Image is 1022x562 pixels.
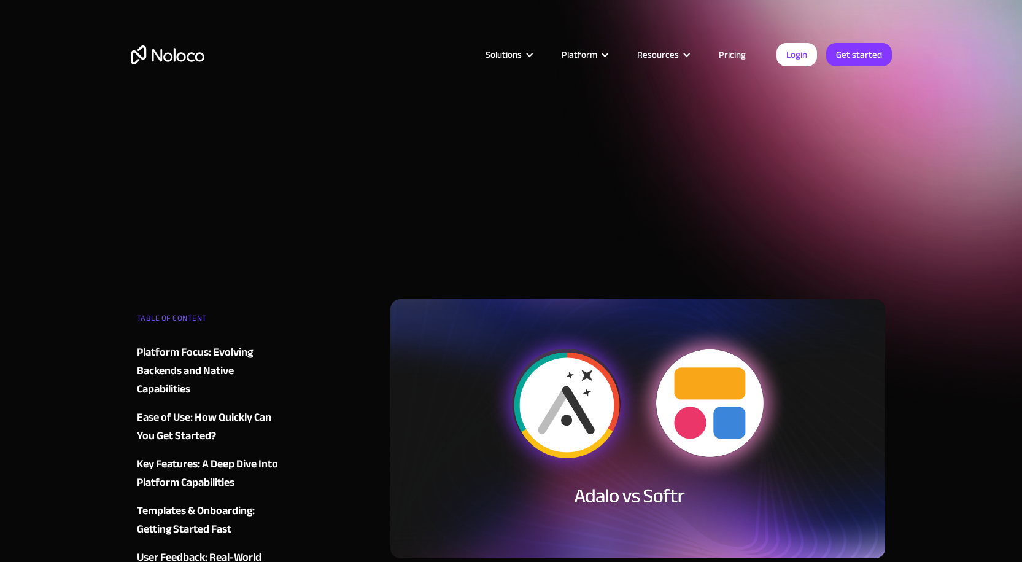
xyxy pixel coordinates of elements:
[826,43,892,66] a: Get started
[637,47,679,63] div: Resources
[131,45,204,64] a: home
[137,455,285,492] a: Key Features: A Deep Dive Into Platform Capabilities
[776,43,817,66] a: Login
[470,47,546,63] div: Solutions
[562,47,597,63] div: Platform
[622,47,703,63] div: Resources
[546,47,622,63] div: Platform
[137,408,285,445] a: Ease of Use: How Quickly Can You Get Started?
[486,47,522,63] div: Solutions
[137,343,285,399] a: Platform Focus: Evolving Backends and Native Capabilities
[703,47,761,63] a: Pricing
[137,502,285,539] a: Templates & Onboarding: Getting Started Fast
[137,309,285,334] div: TABLE OF CONTENT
